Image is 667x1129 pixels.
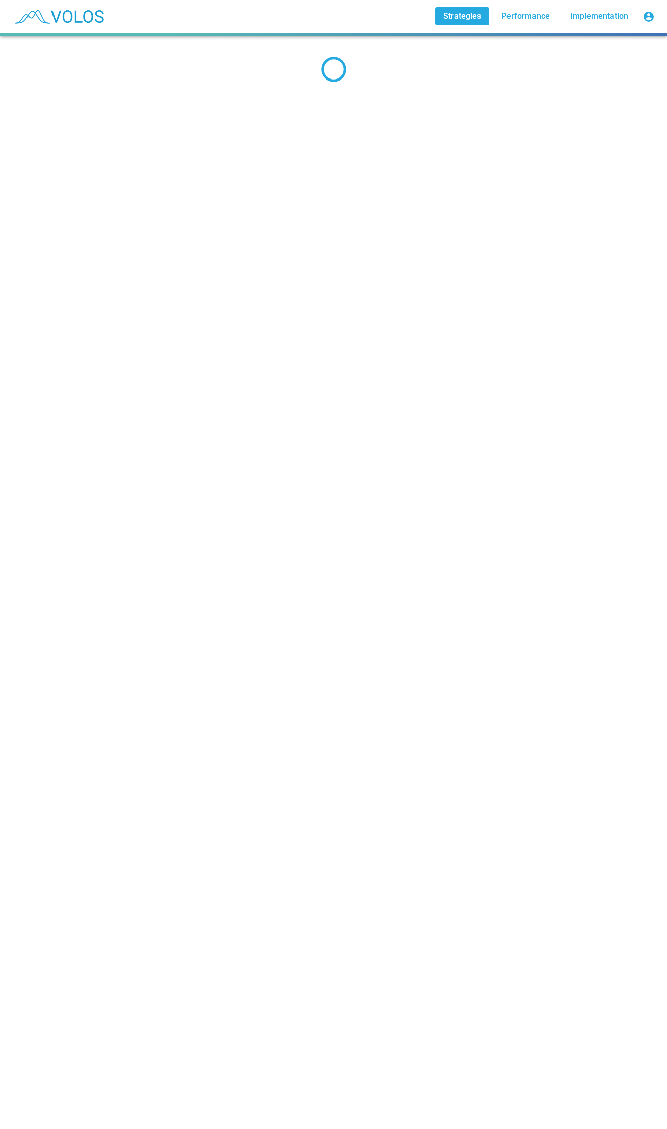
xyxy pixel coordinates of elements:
a: Performance [493,7,558,25]
span: Performance [501,11,550,21]
mat-icon: account_circle [643,11,655,23]
span: Strategies [443,11,481,21]
img: blue_transparent.png [8,4,109,29]
a: Strategies [435,7,489,25]
a: Implementation [562,7,636,25]
span: Implementation [570,11,628,21]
